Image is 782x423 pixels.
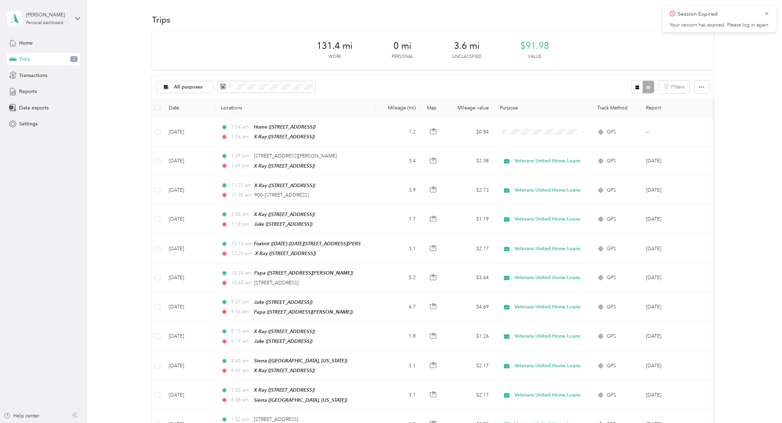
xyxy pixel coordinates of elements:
td: [DATE] [163,205,215,234]
span: 3:18 pm [231,221,251,228]
span: 8:40 am [231,357,251,365]
span: 900–[STREET_ADDRESS] [254,192,309,198]
p: Your session has expired. Please log in again. [670,22,769,28]
td: [DATE] [163,117,215,147]
span: Sierra ([GEOGRAPHIC_DATA], [US_STATE]) [254,358,347,363]
span: Foxtrot ([DATE]–[DATE][STREET_ADDRESS][PERSON_NAME]) [254,241,388,247]
span: 10:24 am [231,269,252,277]
span: GPS [607,157,616,165]
span: X-Ray ([STREET_ADDRESS]) [254,163,315,169]
span: Home [19,39,33,47]
span: Sierra ([GEOGRAPHIC_DATA], [US_STATE]) [254,397,347,403]
th: Purpose [494,98,592,117]
td: Sep 2025 [640,322,704,351]
th: Mileage (mi) [375,98,421,117]
th: Mileage value [446,98,494,117]
span: 8:15 am [231,328,251,335]
td: [DATE] [163,293,215,322]
td: Sep 2025 [640,234,704,263]
span: Veterans United Home Loans [514,303,580,311]
span: GPS [607,332,616,340]
span: $91.98 [520,40,549,52]
span: X-Ray ([STREET_ADDRESS]) [254,211,315,217]
td: $4.69 [446,293,494,322]
div: Personal dashboard [26,21,63,25]
span: X-Ray ([STREET_ADDRESS]) [254,387,315,393]
td: Sep 2025 [640,293,704,322]
p: Unclassified [452,54,481,60]
span: GPS [607,186,616,194]
span: X-Ray ([STREET_ADDRESS]) [254,329,315,334]
span: 11:22 am [231,182,252,189]
span: X-Ray ([STREET_ADDRESS]) [254,183,315,188]
td: $2.73 [446,176,494,205]
td: [DATE] [163,176,215,205]
span: X-Ray ([STREET_ADDRESS]) [254,134,315,139]
span: All purposes [174,85,203,90]
span: Papa ([STREET_ADDRESS][PERSON_NAME]) [254,270,353,276]
span: Veterans United Home Loans [514,215,580,223]
p: Value [528,54,541,60]
span: 1:39 pm [231,152,251,160]
span: Transactions [19,72,47,79]
span: Settings [19,120,38,128]
span: 3 [70,56,78,62]
td: $2.17 [446,351,494,380]
span: GPS [607,128,616,136]
th: Locations [215,98,375,117]
iframe: Everlance-gr Chat Button Frame [743,384,782,423]
span: 1:49 pm [231,162,251,170]
span: Veterans United Home Loans [514,186,580,194]
td: Sep 2025 [640,147,704,176]
td: Sep 2025 [640,205,704,234]
span: 9:56 am [231,308,251,316]
span: 12:20 pm [231,250,252,257]
th: Map [421,98,446,117]
td: Sep 2025 [640,176,704,205]
span: 12:15 pm [231,240,251,248]
span: GPS [607,215,616,223]
span: Veterans United Home Loans [514,274,580,282]
td: [DATE] [163,234,215,263]
span: 7:06 am [231,133,251,141]
td: Sep 2025 [640,263,704,292]
span: Jake ([STREET_ADDRESS]) [254,338,312,344]
span: 8:08 am [231,396,251,404]
td: $1.19 [446,205,494,234]
td: $1.26 [446,322,494,351]
td: $0.84 [446,117,494,147]
span: 3.6 mi [454,40,480,52]
span: [STREET_ADDRESS] [254,416,298,422]
span: 8:49 am [231,367,251,375]
td: 3.4 [375,147,421,176]
span: 3:08 pm [231,210,251,218]
span: 7:53 am [231,386,251,394]
span: X-Ray ([STREET_ADDRESS]) [255,251,316,256]
span: Veterans United Home Loans [514,245,580,253]
span: Data exports [19,104,49,111]
button: Filters [659,80,689,93]
h1: Trips [152,16,170,23]
span: 10:45 am [231,279,252,287]
span: GPS [607,303,616,311]
span: 7:04 am [231,123,251,131]
td: 3.1 [375,380,421,410]
td: $2.38 [446,147,494,176]
p: Session Expired [678,10,759,18]
td: Sep 2025 [640,351,704,380]
span: Jake ([STREET_ADDRESS]) [254,221,312,227]
td: [DATE] [163,380,215,410]
td: 1.7 [375,205,421,234]
span: [STREET_ADDRESS][PERSON_NAME] [254,153,337,159]
span: Veterans United Home Loans [514,332,580,340]
span: Jake ([STREET_ADDRESS]) [254,299,312,305]
span: GPS [607,245,616,253]
span: Veterans United Home Loans [514,362,580,370]
span: Veterans United Home Loans [514,391,580,399]
span: 9:37 am [231,298,251,306]
span: X-Ray ([STREET_ADDRESS]) [254,368,315,373]
th: Date [163,98,215,117]
span: GPS [607,362,616,370]
td: 1.8 [375,322,421,351]
td: 3.1 [375,234,421,263]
